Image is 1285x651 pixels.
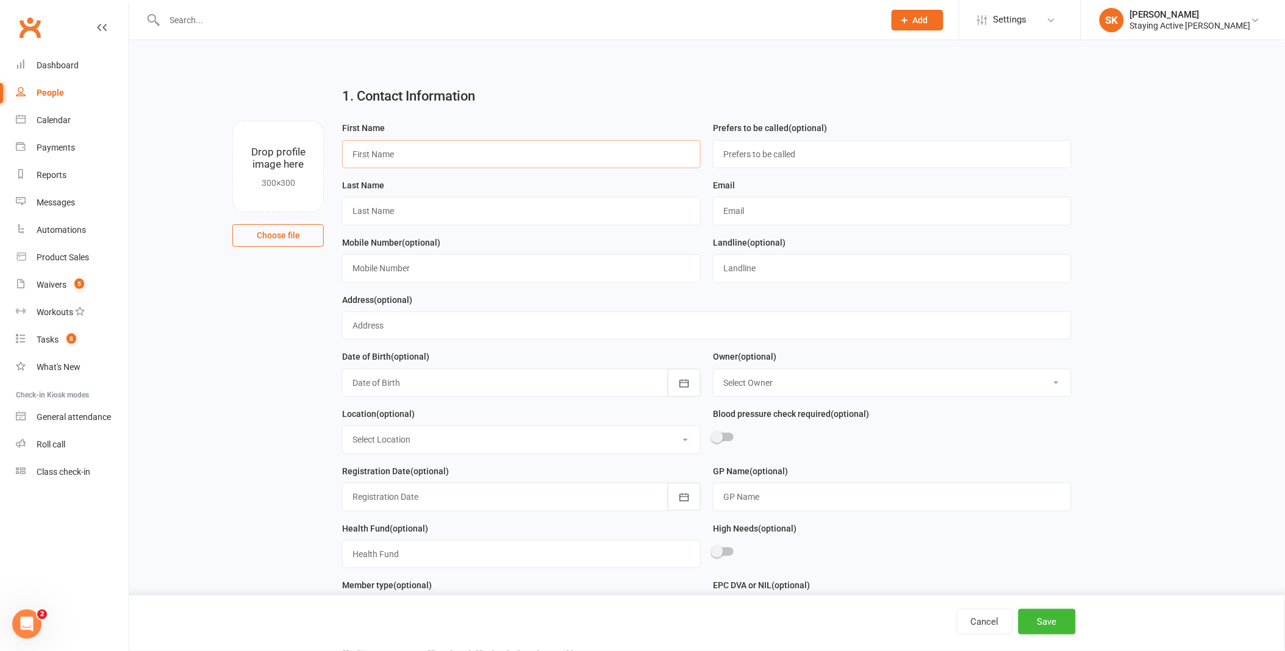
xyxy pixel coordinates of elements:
label: EPC DVA or NIL [713,578,810,592]
a: Calendar [16,107,129,134]
button: Save [1018,609,1076,635]
spang: (optional) [391,352,429,361]
a: Class kiosk mode [16,458,129,486]
a: Tasks 8 [16,326,129,354]
div: Workouts [37,307,73,317]
label: Landline [713,236,786,249]
div: Waivers [37,280,66,290]
div: Class check-in [37,467,90,477]
spang: (optional) [390,524,428,533]
input: First Name [342,140,701,168]
a: Product Sales [16,244,129,271]
a: Dashboard [16,52,129,79]
a: Waivers 5 [16,271,129,299]
a: Roll call [16,431,129,458]
label: Health Fund [342,522,428,535]
div: Messages [37,197,75,207]
spang: (optional) [747,238,786,247]
label: Member type [342,578,432,592]
label: High Needs [713,522,796,535]
span: 8 [66,333,76,344]
spang: (optional) [376,409,415,419]
div: Product Sales [37,252,89,262]
spang: (optional) [789,123,827,133]
a: General attendance kiosk mode [16,404,129,431]
a: Clubworx [15,12,45,43]
label: Last Name [342,179,384,192]
spang: (optional) [374,295,412,305]
input: Landline [713,254,1072,282]
span: Add [913,15,928,25]
div: People [37,88,64,98]
div: Staying Active [PERSON_NAME] [1130,20,1251,31]
input: Search... [161,12,876,29]
spang: (optional) [393,580,432,590]
div: Tasks [37,335,59,344]
spang: (optional) [738,352,776,361]
div: Dashboard [37,60,79,70]
label: Owner [713,350,776,363]
label: Location [342,407,415,421]
button: Cancel [957,609,1013,635]
spang: (optional) [758,524,796,533]
a: Reports [16,162,129,189]
input: Mobile Number [342,254,701,282]
input: GP Name [713,483,1072,511]
iframe: Intercom live chat [12,610,41,639]
label: Prefers to be called [713,121,827,135]
div: Payments [37,143,75,152]
span: 5 [74,279,84,289]
div: SK [1100,8,1124,32]
label: Address [342,293,412,307]
a: Messages [16,189,129,216]
h2: 1. Contact Information [342,89,1072,104]
div: Roll call [37,439,65,449]
span: Settings [993,6,1027,34]
input: Health Fund [342,540,701,568]
label: Mobile Number [342,236,440,249]
label: GP Name [713,464,788,478]
div: Reports [37,170,66,180]
a: Payments [16,134,129,162]
div: Automations [37,225,86,235]
div: [PERSON_NAME] [1130,9,1251,20]
div: Calendar [37,115,71,125]
label: Blood pressure check required [713,407,869,421]
input: Email [713,197,1072,225]
span: 2 [37,610,47,619]
spang: (optional) [750,466,788,476]
div: What's New [37,362,81,372]
spang: (optional) [410,466,449,476]
spang: (optional) [771,580,810,590]
label: Registration Date [342,464,449,478]
a: What's New [16,354,129,381]
label: First Name [342,121,385,135]
input: Last Name [342,197,701,225]
input: Prefers to be called [713,140,1072,168]
a: Automations [16,216,129,244]
a: People [16,79,129,107]
label: Date of Birth [342,350,429,363]
button: Choose file [232,224,324,246]
div: General attendance [37,412,111,422]
a: Workouts [16,299,129,326]
label: Email [713,179,735,192]
input: Address [342,311,1072,340]
spang: (optional) [831,409,869,419]
button: Add [892,10,943,30]
spang: (optional) [402,238,440,247]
